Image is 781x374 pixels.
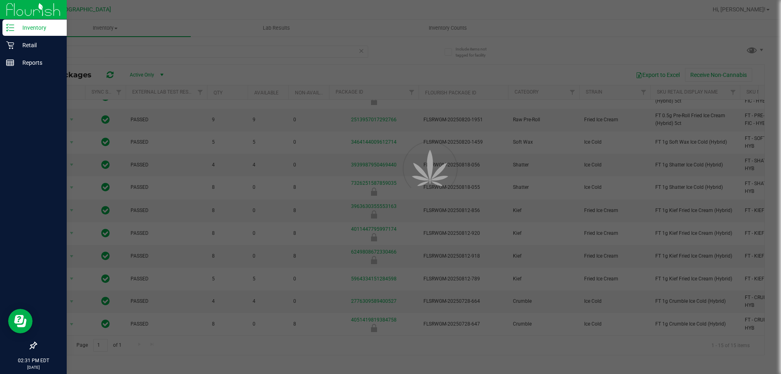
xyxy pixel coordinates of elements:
[8,309,33,333] iframe: Resource center
[6,41,14,49] inline-svg: Retail
[6,24,14,32] inline-svg: Inventory
[14,58,63,68] p: Reports
[4,357,63,364] p: 02:31 PM EDT
[6,59,14,67] inline-svg: Reports
[14,23,63,33] p: Inventory
[14,40,63,50] p: Retail
[4,364,63,370] p: [DATE]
